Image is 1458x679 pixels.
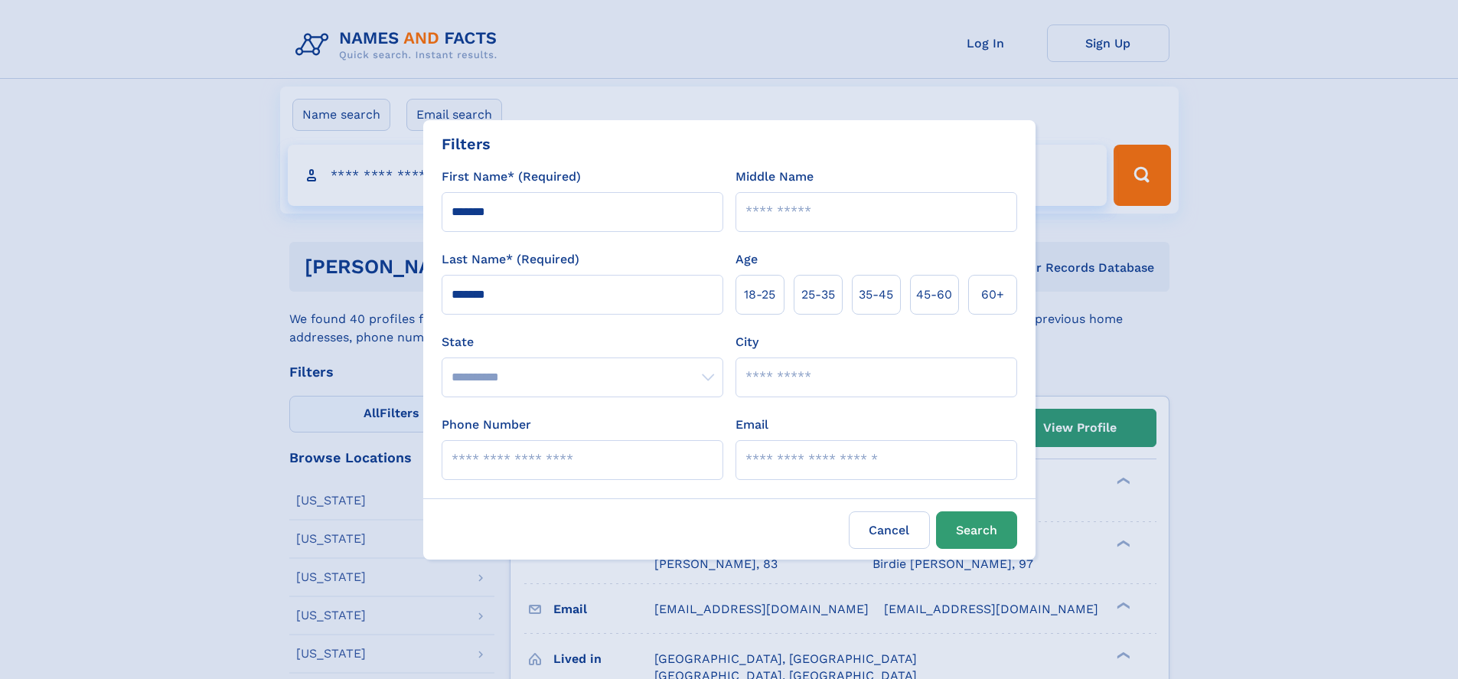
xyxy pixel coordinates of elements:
button: Search [936,511,1017,549]
span: 35‑45 [859,286,893,304]
label: Cancel [849,511,930,549]
label: Phone Number [442,416,531,434]
label: City [736,333,758,351]
label: Middle Name [736,168,814,186]
label: First Name* (Required) [442,168,581,186]
span: 45‑60 [916,286,952,304]
label: Age [736,250,758,269]
span: 60+ [981,286,1004,304]
div: Filters [442,132,491,155]
label: Last Name* (Required) [442,250,579,269]
span: 18‑25 [744,286,775,304]
label: Email [736,416,768,434]
span: 25‑35 [801,286,835,304]
label: State [442,333,723,351]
